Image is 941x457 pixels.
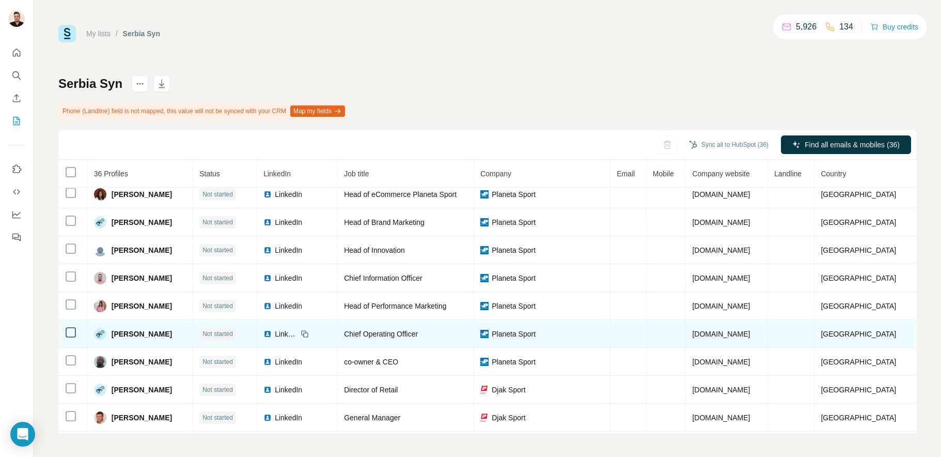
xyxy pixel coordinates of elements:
span: Company [480,170,511,178]
button: Sync all to HubSpot (36) [682,137,776,153]
span: Chief Operating Officer [344,330,418,338]
span: [DOMAIN_NAME] [692,274,750,282]
span: Djak Sport [492,385,525,395]
span: Not started [202,301,233,311]
span: Not started [202,273,233,283]
img: Avatar [94,216,106,229]
button: actions [132,75,148,92]
span: [PERSON_NAME] [112,189,172,200]
img: Avatar [94,244,106,256]
span: [GEOGRAPHIC_DATA] [821,386,896,394]
span: Not started [202,329,233,339]
button: Enrich CSV [8,89,25,108]
span: [DOMAIN_NAME] [692,330,750,338]
img: LinkedIn logo [263,274,272,282]
span: [DOMAIN_NAME] [692,358,750,366]
img: LinkedIn logo [263,246,272,254]
span: Find all emails & mobiles (36) [805,140,900,150]
span: [DOMAIN_NAME] [692,218,750,226]
span: [PERSON_NAME] [112,273,172,283]
button: Buy credits [870,20,918,34]
span: Not started [202,246,233,255]
span: [GEOGRAPHIC_DATA] [821,190,896,199]
span: Not started [202,357,233,367]
div: Phone (Landline) field is not mapped, this value will not be synced with your CRM [58,102,347,120]
span: Head of Performance Marketing [344,302,446,310]
h1: Serbia Syn [58,75,122,92]
div: Open Intercom Messenger [10,422,35,447]
button: Quick start [8,43,25,62]
span: Head of eCommerce Planeta Sport [344,190,457,199]
span: Not started [202,218,233,227]
button: Feedback [8,228,25,247]
span: [GEOGRAPHIC_DATA] [821,218,896,226]
img: LinkedIn logo [263,386,272,394]
span: [GEOGRAPHIC_DATA] [821,302,896,310]
img: LinkedIn logo [263,302,272,310]
span: Status [199,170,220,178]
span: Country [821,170,846,178]
span: [PERSON_NAME] [112,329,172,339]
span: LinkedIn [275,357,302,367]
span: [GEOGRAPHIC_DATA] [821,274,896,282]
span: Not started [202,190,233,199]
span: [GEOGRAPHIC_DATA] [821,358,896,366]
img: company-logo [480,246,489,254]
img: LinkedIn logo [263,358,272,366]
span: [PERSON_NAME] [112,413,172,423]
img: Avatar [94,412,106,424]
span: Landline [774,170,802,178]
span: LinkedIn [275,385,302,395]
img: company-logo [480,386,489,394]
img: LinkedIn logo [263,190,272,199]
span: [DOMAIN_NAME] [692,190,750,199]
img: company-logo [480,302,489,310]
span: co-owner & CEO [344,358,398,366]
span: Djak Sport [492,413,525,423]
img: company-logo [480,358,489,366]
span: LinkedIn [275,301,302,311]
span: Company website [692,170,749,178]
span: [PERSON_NAME] [112,245,172,255]
img: Avatar [8,10,25,27]
span: [GEOGRAPHIC_DATA] [821,330,896,338]
span: Planeta Sport [492,189,536,200]
button: Dashboard [8,205,25,224]
span: Planeta Sport [492,357,536,367]
span: [DOMAIN_NAME] [692,246,750,254]
span: [GEOGRAPHIC_DATA] [821,414,896,422]
span: [PERSON_NAME] [112,385,172,395]
span: Head of Innovation [344,246,405,254]
p: 134 [839,21,853,33]
span: 36 Profiles [94,170,128,178]
img: Avatar [94,300,106,312]
div: Serbia Syn [123,28,160,39]
img: LinkedIn logo [263,414,272,422]
span: LinkedIn [275,273,302,283]
span: [DOMAIN_NAME] [692,414,750,422]
span: Head of Brand Marketing [344,218,425,226]
span: LinkedIn [275,189,302,200]
p: 5,926 [796,21,817,33]
span: Planeta Sport [492,245,536,255]
button: Use Surfe on LinkedIn [8,160,25,178]
span: General Manager [344,414,400,422]
button: Map my fields [290,105,345,117]
span: [GEOGRAPHIC_DATA] [821,246,896,254]
img: company-logo [480,218,489,226]
img: company-logo [480,414,489,422]
span: Not started [202,413,233,422]
span: Job title [344,170,369,178]
span: Mobile [653,170,674,178]
span: Email [617,170,635,178]
img: Avatar [94,188,106,201]
button: Find all emails & mobiles (36) [781,135,911,154]
span: [DOMAIN_NAME] [692,386,750,394]
img: Avatar [94,356,106,368]
span: [PERSON_NAME] [112,301,172,311]
span: LinkedIn [275,329,297,339]
span: [DOMAIN_NAME] [692,302,750,310]
span: LinkedIn [275,217,302,227]
span: LinkedIn [275,245,302,255]
span: Planeta Sport [492,301,536,311]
